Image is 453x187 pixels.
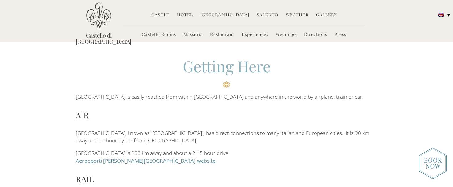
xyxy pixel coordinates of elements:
[183,31,203,38] a: Masseria
[142,31,176,38] a: Castello Rooms
[76,109,377,121] h3: AIR
[76,56,377,88] h2: Getting Here
[76,157,216,164] a: Aereoporti [PERSON_NAME][GEOGRAPHIC_DATA] website
[151,12,170,19] a: Castle
[210,31,234,38] a: Restaurant
[76,32,122,45] a: Castello di [GEOGRAPHIC_DATA]
[316,12,337,19] a: Gallery
[86,2,111,29] img: Castello di Ugento
[76,149,377,165] p: [GEOGRAPHIC_DATA] is 200 km away and about a 2.15 hour drive.
[76,93,377,101] p: [GEOGRAPHIC_DATA] is easily reached from within [GEOGRAPHIC_DATA] and anywhere in the world by ai...
[286,12,309,19] a: Weather
[200,12,249,19] a: [GEOGRAPHIC_DATA]
[276,31,297,38] a: Weddings
[76,129,377,145] p: [GEOGRAPHIC_DATA], known as “[GEOGRAPHIC_DATA]”, has direct connections to many Italian and Europ...
[177,12,193,19] a: Hotel
[419,147,447,179] img: new-booknow.png
[438,13,444,17] img: English
[304,31,327,38] a: Directions
[257,12,278,19] a: Salento
[76,173,377,185] h3: RAIL
[242,31,268,38] a: Experiences
[335,31,346,38] a: Press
